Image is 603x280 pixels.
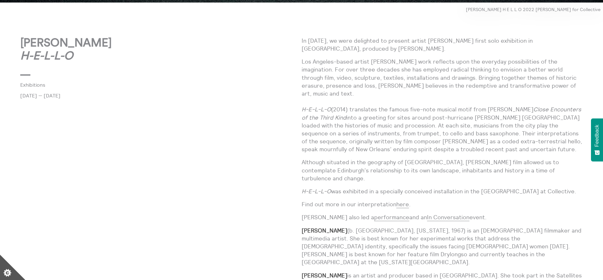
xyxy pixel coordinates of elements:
[20,82,292,88] a: Exhibitions
[302,106,331,113] em: H-E-L-L-O
[20,93,302,98] p: [DATE] — [DATE]
[302,106,581,121] em: Close Encounters of the Third Kind
[374,214,409,221] a: performance
[20,50,73,62] em: H-E-L-L-O
[302,158,583,182] p: Although situated in the geography of [GEOGRAPHIC_DATA], [PERSON_NAME] film allowed us to contemp...
[302,187,583,195] p: was exhibited in a specially conceived installation in the [GEOGRAPHIC_DATA] at Collective.
[302,227,347,234] strong: [PERSON_NAME]
[302,272,347,279] strong: [PERSON_NAME]
[591,118,603,161] button: Feedback - Show survey
[302,37,583,53] p: In [DATE], we were delighted to present artist [PERSON_NAME] first solo exhibition in [GEOGRAPHIC...
[302,188,331,195] em: H-E-L-L-O
[302,227,583,266] p: (b. [GEOGRAPHIC_DATA], [US_STATE], 1967) is an [DEMOGRAPHIC_DATA] filmmaker and multimedia artist...
[20,37,112,62] strong: [PERSON_NAME]
[302,58,583,153] p: Los Angeles-based artist [PERSON_NAME] work reflects upon the everyday possibilities of the imagi...
[302,213,583,221] p: [PERSON_NAME] also led a and an event.
[594,125,600,147] span: Feedback
[427,214,469,221] a: In Conversation
[302,200,583,208] p: Find out more in our interpretation .
[396,201,409,208] a: here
